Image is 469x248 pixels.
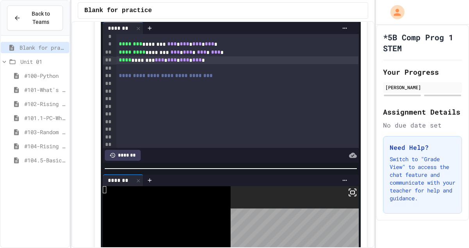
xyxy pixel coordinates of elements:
[385,84,460,91] div: [PERSON_NAME]
[383,120,462,130] div: No due date set
[20,43,66,52] span: Blank for practice
[390,143,455,152] h3: Need Help?
[24,72,66,80] span: #100-Python
[24,128,66,136] span: #103-Random Box
[24,142,66,150] span: #104-Rising Sun Plus
[24,114,66,122] span: #101.1-PC-Where am I?
[25,10,56,26] span: Back to Teams
[383,32,462,54] h1: *5B Comp Prog 1 STEM
[20,58,66,66] span: Unit 01
[383,106,462,117] h2: Assignment Details
[383,66,462,77] h2: Your Progress
[84,6,152,15] span: Blank for practice
[382,3,406,21] div: My Account
[24,156,66,164] span: #104.5-Basic Graphics Review
[390,155,455,202] p: Switch to "Grade View" to access the chat feature and communicate with your teacher for help and ...
[24,86,66,94] span: #101-What's This ??
[24,100,66,108] span: #102-Rising Sun
[7,5,63,31] button: Back to Teams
